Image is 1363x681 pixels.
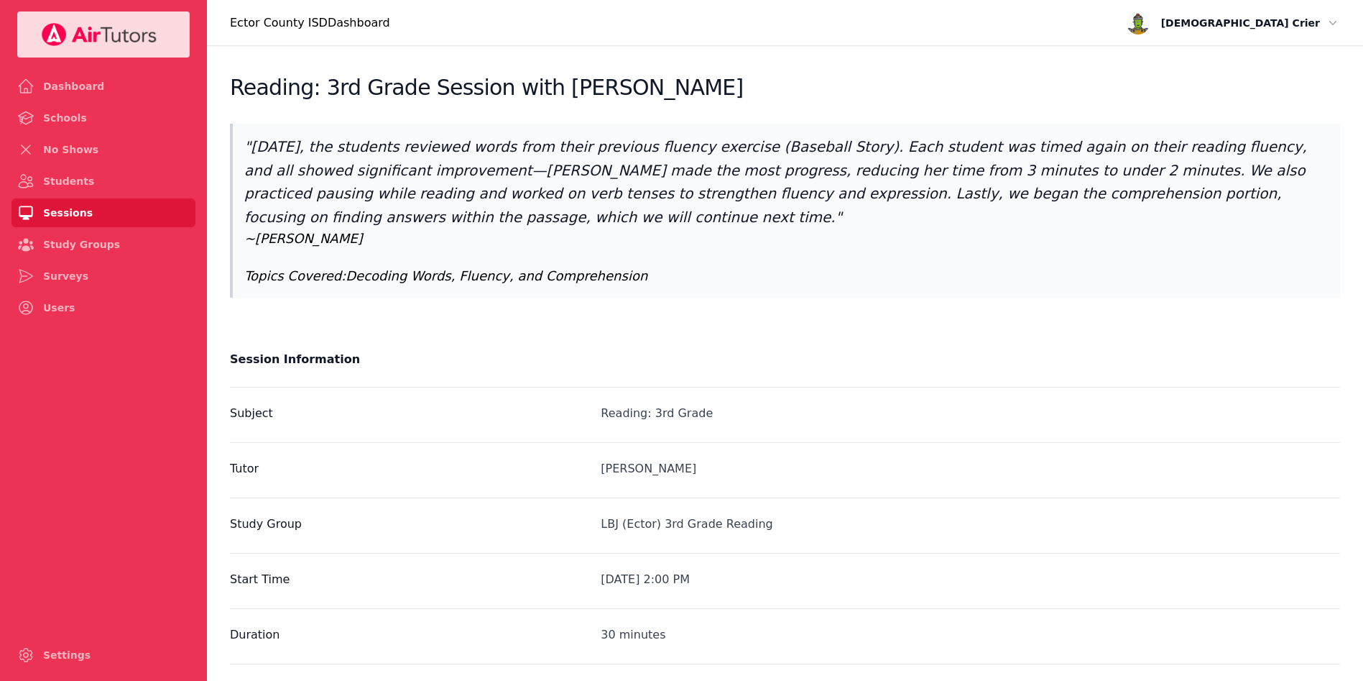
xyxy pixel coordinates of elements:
label: Tutor [230,460,598,477]
a: Students [11,167,195,196]
h2: Session Information [230,349,1340,370]
label: Subject [230,405,598,422]
a: Surveys [11,262,195,291]
a: Settings [11,641,195,669]
a: No Shows [11,135,195,164]
div: Reading: 3rd Grade [601,405,1340,422]
a: Study Groups [11,230,195,259]
a: Dashboard [11,72,195,101]
img: avatar [1127,12,1150,35]
div: [PERSON_NAME] [601,460,1340,477]
label: Study Group [230,516,598,533]
div: LBJ (Ector) 3rd Grade Reading [601,516,1340,533]
a: Sessions [11,198,195,227]
label: Start Time [230,571,598,588]
div: [DATE] 2:00 PM [601,571,1340,588]
p: Topics Covered: Decoding Words, Fluency, and Comprehension [244,266,1329,286]
p: " [DATE], the students reviewed words from their previous fluency exercise (Baseball Story). Each... [244,135,1329,229]
h2: Reading: 3rd Grade Session with [PERSON_NAME] [230,75,744,101]
label: Duration [230,626,598,644]
span: [DEMOGRAPHIC_DATA] Crier [1161,14,1320,32]
a: Schools [11,104,195,132]
div: 30 minutes [601,626,1340,644]
p: ~ [PERSON_NAME] [244,229,1329,249]
img: Your Company [41,23,157,46]
a: Users [11,293,195,322]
